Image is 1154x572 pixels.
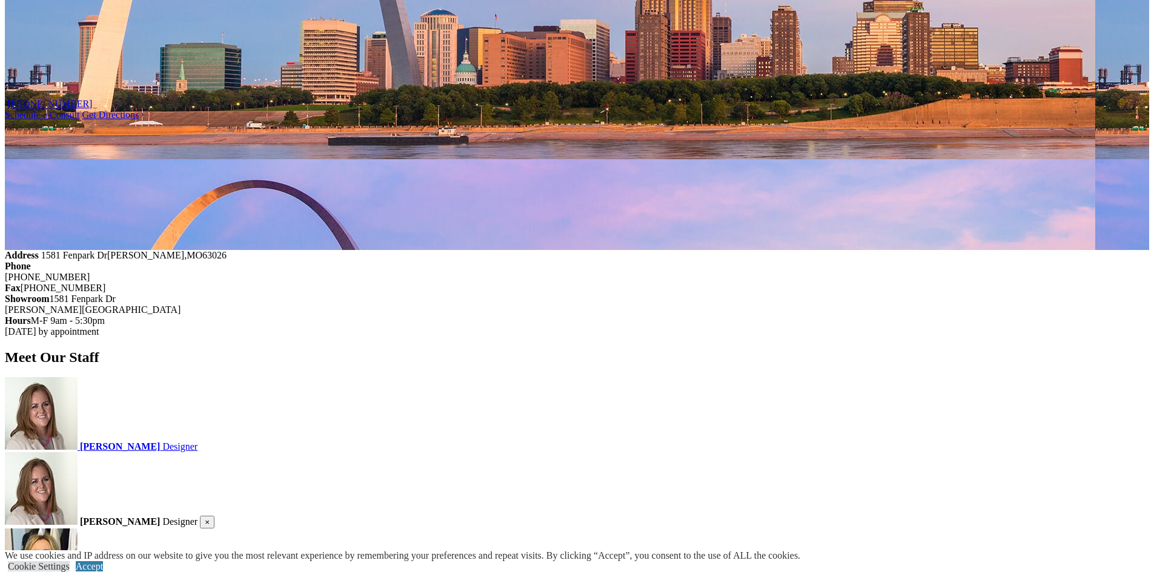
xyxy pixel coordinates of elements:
strong: Showroom [5,294,50,304]
div: 1581 Fenpark Dr [PERSON_NAME][GEOGRAPHIC_DATA] [5,294,1149,315]
span: Designer [162,516,197,527]
a: Schedule a Consult [5,110,80,120]
strong: Address [5,250,39,260]
a: Accept [76,561,103,571]
div: , [5,250,1149,261]
img: Closet Factory designer Katie Eich [5,452,78,525]
div: [PHONE_NUMBER] [5,283,1149,294]
a: [PHONE_NUMBER] [7,99,92,109]
img: Closet Factory designer Katie Eich [5,377,78,450]
a: Closet Factory designer Katie Eich [PERSON_NAME] Designer [5,377,1149,452]
strong: [PERSON_NAME] [80,516,160,527]
a: Click Get Directions to get location on google map [82,110,139,120]
strong: Phone [5,261,31,271]
span: MO [187,250,202,260]
span: 1581 Fenpark Dr [41,250,107,260]
span: [PERSON_NAME] [107,250,184,260]
div: [PHONE_NUMBER] [5,272,1149,283]
h2: Meet Our Staff [5,349,1149,366]
span: × [205,518,210,527]
a: Cookie Settings [8,561,70,571]
strong: [PERSON_NAME] [80,441,160,452]
span: Designer [162,441,197,452]
button: Close [200,516,214,528]
div: M-F 9am - 5:30pm [DATE] by appointment [5,315,1149,337]
strong: Hours [5,315,31,326]
strong: Fax [5,283,21,293]
div: We use cookies and IP address on our website to give you the most relevant experience by remember... [5,550,800,561]
span: 63026 [202,250,227,260]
